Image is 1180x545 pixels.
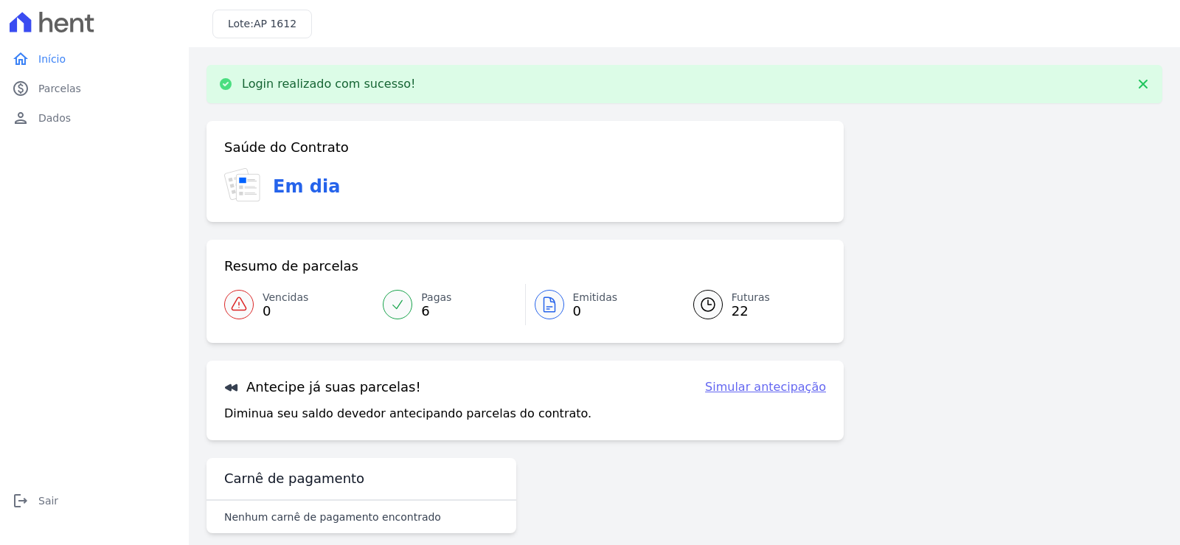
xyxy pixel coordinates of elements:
span: 22 [732,305,770,317]
h3: Em dia [273,173,340,200]
a: Emitidas 0 [526,284,676,325]
a: Vencidas 0 [224,284,374,325]
span: Emitidas [573,290,618,305]
a: personDados [6,103,183,133]
a: paidParcelas [6,74,183,103]
span: Início [38,52,66,66]
i: paid [12,80,29,97]
a: homeInício [6,44,183,74]
h3: Carnê de pagamento [224,470,364,487]
i: logout [12,492,29,510]
p: Nenhum carnê de pagamento encontrado [224,510,441,524]
a: logoutSair [6,486,183,516]
span: Pagas [421,290,451,305]
span: 0 [263,305,308,317]
a: Simular antecipação [705,378,826,396]
h3: Lote: [228,16,296,32]
span: Dados [38,111,71,125]
a: Pagas 6 [374,284,524,325]
span: Sair [38,493,58,508]
span: 0 [573,305,618,317]
span: Futuras [732,290,770,305]
i: home [12,50,29,68]
h3: Saúde do Contrato [224,139,349,156]
span: Vencidas [263,290,308,305]
i: person [12,109,29,127]
p: Diminua seu saldo devedor antecipando parcelas do contrato. [224,405,591,423]
p: Login realizado com sucesso! [242,77,416,91]
span: Parcelas [38,81,81,96]
a: Futuras 22 [676,284,826,325]
h3: Antecipe já suas parcelas! [224,378,421,396]
span: 6 [421,305,451,317]
span: AP 1612 [254,18,296,29]
h3: Resumo de parcelas [224,257,358,275]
